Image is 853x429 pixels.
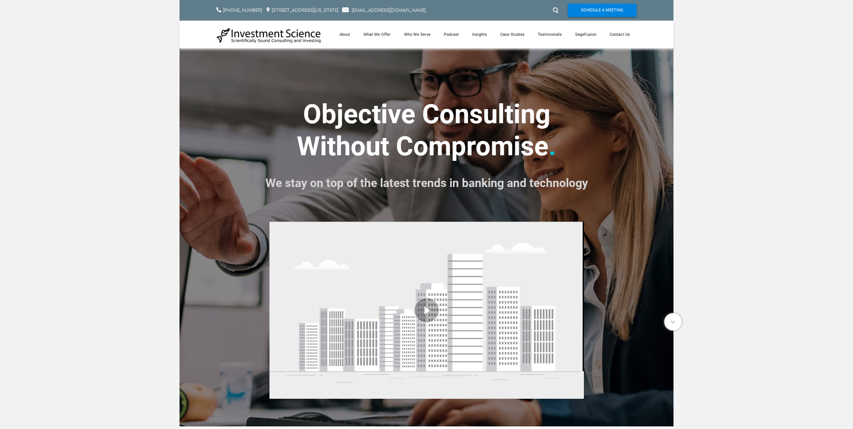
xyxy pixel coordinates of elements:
a: [STREET_ADDRESS][US_STATE]​ [272,7,338,13]
a: Who We Serve [397,21,437,48]
a: Contact Us [603,21,637,48]
div: Video: stardomvideos_final__1__499.mp4 [269,217,584,405]
font: . [549,131,556,162]
img: Investment Science | NYC Consulting Services [216,27,321,44]
font: We stay on top of the latest trends in banking and technology [265,176,588,190]
a: Schedule A Meeting [568,4,637,17]
a: What We Offer [357,21,397,48]
a: [EMAIL_ADDRESS][DOMAIN_NAME] [352,7,426,13]
a: Podcast [437,21,466,48]
div: play video [269,217,584,405]
a: Case Studies [494,21,531,48]
a: Testimonials [531,21,568,48]
a: SageFusion [568,21,603,48]
a: Insights [466,21,494,48]
a: About [333,21,357,48]
strong: ​Objective Consulting ​Without Compromise [297,98,550,162]
span: Schedule A Meeting [581,4,623,17]
a: [PHONE_NUMBER] [223,7,262,13]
